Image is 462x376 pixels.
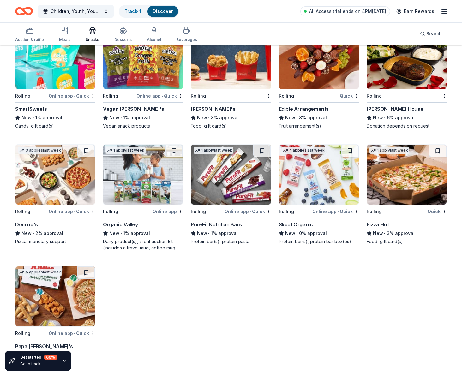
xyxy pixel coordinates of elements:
[18,269,62,276] div: 5 applies last week
[373,114,383,122] span: New
[74,209,75,214] span: •
[103,230,183,237] div: 1% approval
[136,92,183,100] div: Online app Quick
[367,29,447,129] a: Image for Ruth's Chris Steak House2 applieslast weekRolling[PERSON_NAME] HouseNew•6% approvalDona...
[191,238,271,245] div: Protein bar(s), protein pasta
[15,123,95,129] div: Candy, gift card(s)
[74,331,75,336] span: •
[384,115,386,120] span: •
[33,231,34,236] span: •
[49,92,95,100] div: Online app Quick
[384,231,386,236] span: •
[367,221,389,228] div: Pizza Hut
[59,37,70,42] div: Meals
[279,92,294,100] div: Rolling
[191,208,206,215] div: Rolling
[191,230,271,237] div: 1% approval
[191,123,271,129] div: Food, gift card(s)
[191,144,271,245] a: Image for PureFit Nutrition Bars1 applylast weekRollingOnline app•QuickPureFit Nutrition BarsNew•...
[296,115,298,120] span: •
[367,230,447,237] div: 3% approval
[279,145,359,205] img: Image for Skout Organic
[15,266,95,367] a: Image for Papa John's5 applieslast weekRollingOnline app•QuickPapa [PERSON_NAME]'sNew•0% approval...
[33,115,34,120] span: •
[176,25,197,45] button: Beverages
[15,114,95,122] div: 1% approval
[367,123,447,129] div: Donation depends on request
[15,92,30,100] div: Rolling
[147,37,161,42] div: Alcohol
[162,93,163,98] span: •
[18,147,62,154] div: 3 applies last week
[114,25,132,45] button: Desserts
[38,5,114,18] button: Children, Youth, Young Adults
[312,207,359,215] div: Online app Quick
[15,4,33,19] a: Home
[279,221,313,228] div: Skout Organic
[225,207,271,215] div: Online app Quick
[49,207,95,215] div: Online app Quick
[103,92,118,100] div: Rolling
[309,8,386,15] span: All Access trial ends on 4PM[DATE]
[15,208,30,215] div: Rolling
[51,8,101,15] span: Children, Youth, Young Adults
[15,29,95,129] a: Image for SmartSweets7 applieslast weekRollingOnline app•QuickSmartSweetsNew•1% approvalCandy, gi...
[428,207,447,215] div: Quick
[20,361,57,367] div: Go to track
[86,37,99,42] div: Snacks
[191,29,271,89] img: Image for Wendy's
[367,92,382,100] div: Rolling
[279,208,294,215] div: Rolling
[103,238,183,251] div: Dairy product(s), silent auction kit (includes a travel mug, coffee mug, freezer bag, umbrella, m...
[147,25,161,45] button: Alcohol
[109,230,119,237] span: New
[114,37,132,42] div: Desserts
[367,29,447,89] img: Image for Ruth's Chris Steak House
[282,147,326,154] div: 4 applies last week
[15,230,95,237] div: 2% approval
[367,144,447,245] a: Image for Pizza Hut1 applylast weekRollingQuickPizza HutNew•3% approvalFood, gift card(s)
[279,29,359,129] a: Image for Edible ArrangementsRollingQuickEdible ArrangementsNew•8% approvalFruit arrangement(s)
[250,209,251,214] span: •
[367,145,447,205] img: Image for Pizza Hut
[194,147,233,154] div: 1 apply last week
[208,231,210,236] span: •
[191,29,271,129] a: Image for Wendy's1 applylast weekRolling[PERSON_NAME]'sNew•8% approvalFood, gift card(s)
[279,230,359,237] div: 0% approval
[285,230,295,237] span: New
[15,25,44,45] button: Auction & raffle
[15,266,95,326] img: Image for Papa John's
[119,5,179,18] button: Track· 1Discover
[285,114,295,122] span: New
[176,37,197,42] div: Beverages
[15,145,95,205] img: Image for Domino's
[49,329,95,337] div: Online app Quick
[103,29,183,89] img: Image for Vegan Rob's
[103,114,183,122] div: 1% approval
[15,330,30,337] div: Rolling
[300,6,390,16] a: All Access trial ends on 4PM[DATE]
[367,114,447,122] div: 6% approval
[393,6,438,17] a: Earn Rewards
[191,221,242,228] div: PureFit Nutrition Bars
[296,231,298,236] span: •
[153,207,183,215] div: Online app
[15,343,73,350] div: Papa [PERSON_NAME]'s
[124,9,141,14] a: Track· 1
[15,221,38,228] div: Domino's
[59,25,70,45] button: Meals
[15,37,44,42] div: Auction & raffle
[415,27,447,40] button: Search
[197,114,207,122] span: New
[279,105,329,113] div: Edible Arrangements
[191,114,271,122] div: 8% approval
[340,92,359,100] div: Quick
[103,144,183,251] a: Image for Organic Valley1 applylast weekRollingOnline appOrganic ValleyNew•1% approvalDairy produ...
[367,208,382,215] div: Rolling
[279,29,359,89] img: Image for Edible Arrangements
[367,105,423,113] div: [PERSON_NAME] House
[20,355,57,360] div: Get started
[279,144,359,245] a: Image for Skout Organic4 applieslast weekRollingOnline app•QuickSkout OrganicNew•0% approvalProte...
[106,147,146,154] div: 1 apply last week
[103,29,183,129] a: Image for Vegan Rob's1 applylast weekRollingOnline app•QuickVegan [PERSON_NAME]'sNew•1% approvalV...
